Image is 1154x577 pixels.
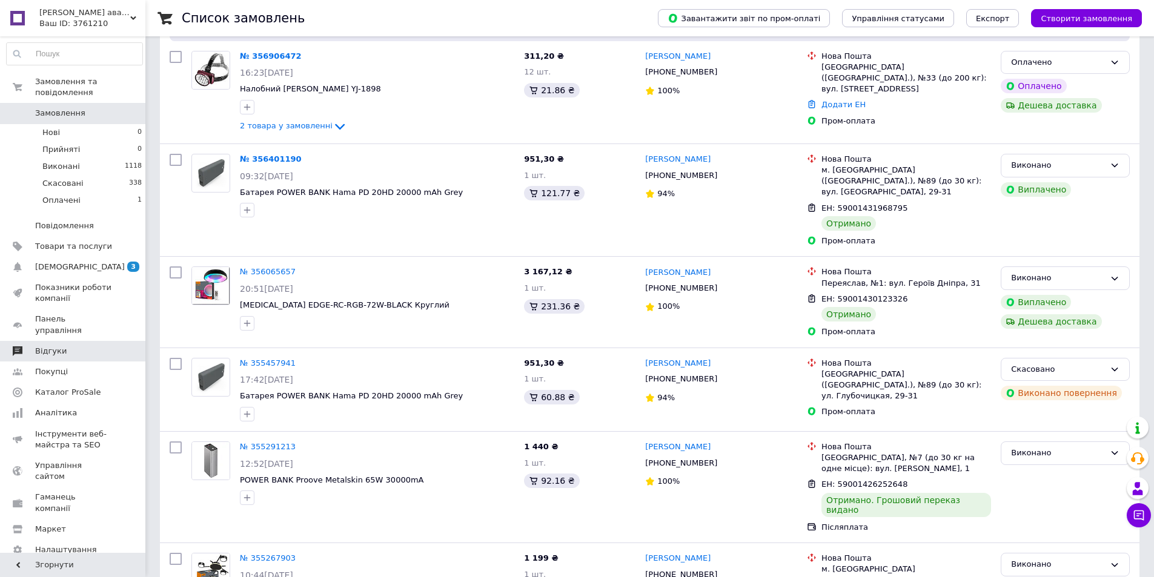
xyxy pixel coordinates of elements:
span: 1 шт. [524,283,546,292]
a: Фото товару [191,358,230,397]
span: 311,20 ₴ [524,51,564,61]
span: 09:32[DATE] [240,171,293,181]
div: [PHONE_NUMBER] [643,371,720,387]
span: Управління сайтом [35,460,112,482]
a: Фото товару [191,266,230,305]
span: 1 шт. [524,171,546,180]
div: [PHONE_NUMBER] [643,64,720,80]
span: 338 [129,178,142,189]
a: Фото товару [191,441,230,480]
button: Створити замовлення [1031,9,1142,27]
span: Налаштування [35,544,97,555]
div: Переяслав, №1: вул. Героїв Дніпра, 31 [821,278,991,289]
img: Фото товару [192,442,230,479]
div: [GEOGRAPHIC_DATA] ([GEOGRAPHIC_DATA].), №89 (до 30 кг): ул. Глубочицкая, 29-31 [821,369,991,402]
a: [PERSON_NAME] [645,441,711,453]
span: ЕН: 59001426252648 [821,480,907,489]
div: Нова Пошта [821,266,991,277]
span: 2 товара у замовленні [240,122,333,131]
span: 951,30 ₴ [524,154,564,163]
span: POWER BANK Proove Metalskin 65W 30000mA [240,475,424,484]
span: 951,30 ₴ [524,358,564,368]
img: Фото товару [193,51,230,89]
div: Пром-оплата [821,236,991,246]
a: [PERSON_NAME] [645,154,711,165]
div: Скасовано [1011,363,1105,376]
span: 17:42[DATE] [240,375,293,384]
a: [PERSON_NAME] [645,358,711,369]
span: Каталог ProSale [35,387,101,398]
span: Замовлення [35,108,85,119]
a: Батарея POWER BANK Hama PD 20HD 20000 mAh Grey [240,391,463,400]
a: 2 товара у замовленні [240,121,347,130]
span: Маркет [35,524,66,535]
span: Відгуки [35,346,67,357]
a: № 355267903 [240,553,296,562]
h1: Список замовлень [182,11,305,25]
span: 0 [138,144,142,155]
div: [PHONE_NUMBER] [643,455,720,471]
img: Фото товару [192,358,230,396]
div: Отримано [821,216,876,231]
span: 1 440 ₴ [524,442,558,451]
span: 1118 [125,161,142,172]
a: № 356906472 [240,51,302,61]
button: Експорт [966,9,1020,27]
div: Нова Пошта [821,358,991,369]
a: № 356401190 [240,154,302,163]
span: ЕН: 59001431968795 [821,203,907,213]
a: № 355457941 [240,358,296,368]
span: Панель управління [35,314,112,335]
span: 94% [657,189,675,198]
a: Налобний [PERSON_NAME] YJ-1898 [240,84,381,93]
span: Товари та послуги [35,241,112,252]
a: Додати ЕН [821,100,866,109]
span: Нові [42,127,60,138]
div: Виконано [1011,272,1105,285]
button: Чат з покупцем [1127,503,1151,527]
div: Пром-оплата [821,326,991,337]
span: ЕН: 59001430123326 [821,294,907,303]
img: Фото товару [192,154,230,192]
span: Аналітика [35,407,77,418]
div: Виконано [1011,159,1105,172]
div: Отримано [821,307,876,321]
div: 92.16 ₴ [524,473,579,488]
span: Показники роботи компанії [35,282,112,304]
div: Оплачено [1011,56,1105,69]
span: Прийняті [42,144,80,155]
a: Фото товару [191,154,230,193]
a: Створити замовлення [1019,13,1142,22]
a: Батарея POWER BANK Hama PD 20HD 20000 mAh Grey [240,188,463,197]
div: 60.88 ₴ [524,390,579,404]
span: 1 шт. [524,374,546,383]
div: 21.86 ₴ [524,83,579,97]
a: [PERSON_NAME] [645,51,711,62]
a: № 355291213 [240,442,296,451]
div: Отримано. Грошовий переказ видано [821,493,991,517]
div: Виконано [1011,447,1105,460]
span: Завантажити звіт по пром-оплаті [668,13,820,24]
span: 100% [657,302,680,311]
span: 12:52[DATE] [240,459,293,469]
div: м. [GEOGRAPHIC_DATA] ([GEOGRAPHIC_DATA].), №89 (до 30 кг): вул. [GEOGRAPHIC_DATA], 29-31 [821,165,991,198]
div: 231.36 ₴ [524,299,585,314]
span: Маркет аварійного освітлення [39,7,130,18]
div: Нова Пошта [821,553,991,564]
span: [DEMOGRAPHIC_DATA] [35,262,125,272]
a: [MEDICAL_DATA] EDGE-RC-RGB-72W-BLACK Круглий [240,300,449,309]
span: Покупці [35,366,68,377]
button: Завантажити звіт по пром-оплаті [658,9,830,27]
div: Дешева доставка [1001,98,1101,113]
div: Дешева доставка [1001,314,1101,329]
div: [PHONE_NUMBER] [643,280,720,296]
div: Пром-оплата [821,406,991,417]
span: Експорт [976,14,1010,23]
div: Нова Пошта [821,441,991,452]
div: 121.77 ₴ [524,186,585,200]
button: Управління статусами [842,9,954,27]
